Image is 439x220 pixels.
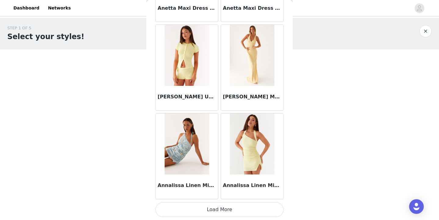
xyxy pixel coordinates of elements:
[165,113,209,174] img: Annalissa Linen Mini Dress - Opulent Blue
[7,25,84,31] div: STEP 1 OF 5
[416,3,422,13] div: avatar
[230,25,274,86] img: Angie Maxi Dress - Yellow
[230,113,274,174] img: Annalissa Linen Mini Dress - Yellow
[223,5,281,12] h3: Anetta Maxi Dress - Yellow
[158,5,216,12] h3: Anetta Maxi Dress - Sage
[44,1,74,15] a: Networks
[155,202,284,217] button: Load More
[7,31,84,42] h1: Select your styles!
[10,1,43,15] a: Dashboard
[165,25,209,86] img: Angela Button Up Knit Top - Yellow
[223,182,281,189] h3: Annalissa Linen Mini Dress - Yellow
[158,93,216,101] h3: [PERSON_NAME] Up Knit Top - Yellow
[409,199,424,214] div: Open Intercom Messenger
[223,93,281,101] h3: [PERSON_NAME] Maxi Dress - Yellow
[158,182,216,189] h3: Annalissa Linen Mini Dress - Opulent Blue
